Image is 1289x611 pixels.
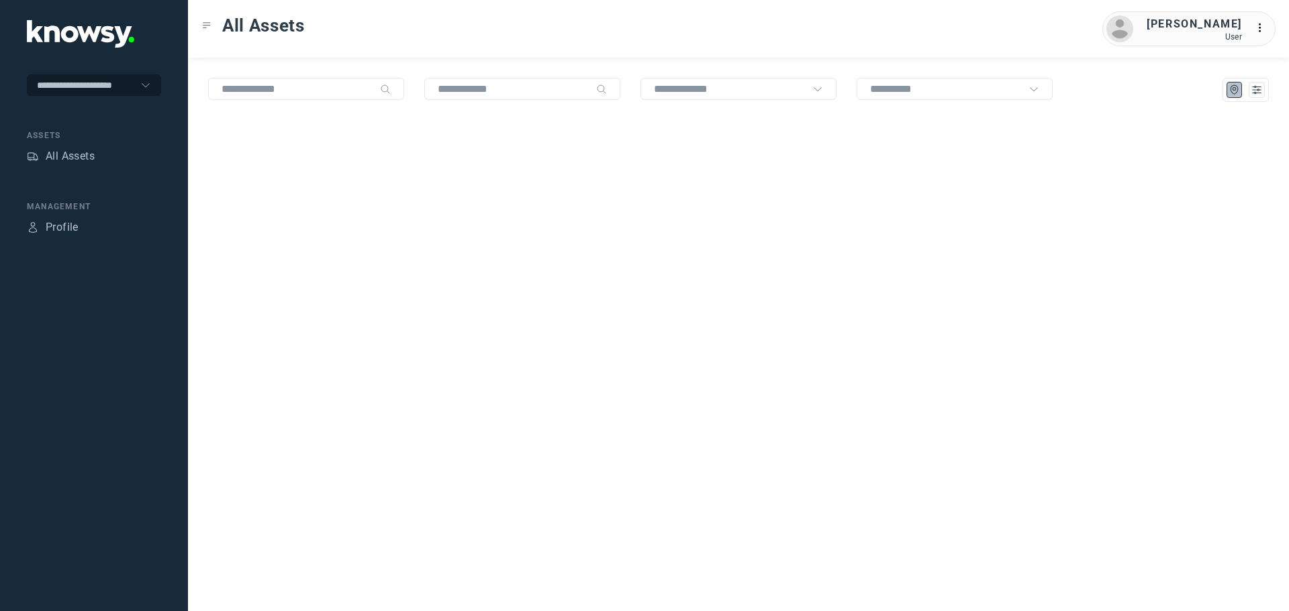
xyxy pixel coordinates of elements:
div: Map [1229,84,1241,96]
div: List [1251,84,1263,96]
div: Assets [27,150,39,162]
a: AssetsAll Assets [27,148,95,164]
img: Application Logo [27,20,134,48]
div: User [1147,32,1242,42]
div: Assets [27,129,161,142]
img: avatar.png [1106,15,1133,42]
div: Search [596,84,607,95]
div: [PERSON_NAME] [1147,16,1242,32]
div: Toggle Menu [202,21,211,30]
div: Profile [46,219,79,235]
div: : [1255,20,1272,36]
div: Profile [27,221,39,233]
a: ProfileProfile [27,219,79,235]
tspan: ... [1256,23,1270,33]
div: : [1255,20,1272,38]
div: Search [380,84,391,95]
div: Management [27,201,161,213]
div: All Assets [46,148,95,164]
span: All Assets [222,13,305,38]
